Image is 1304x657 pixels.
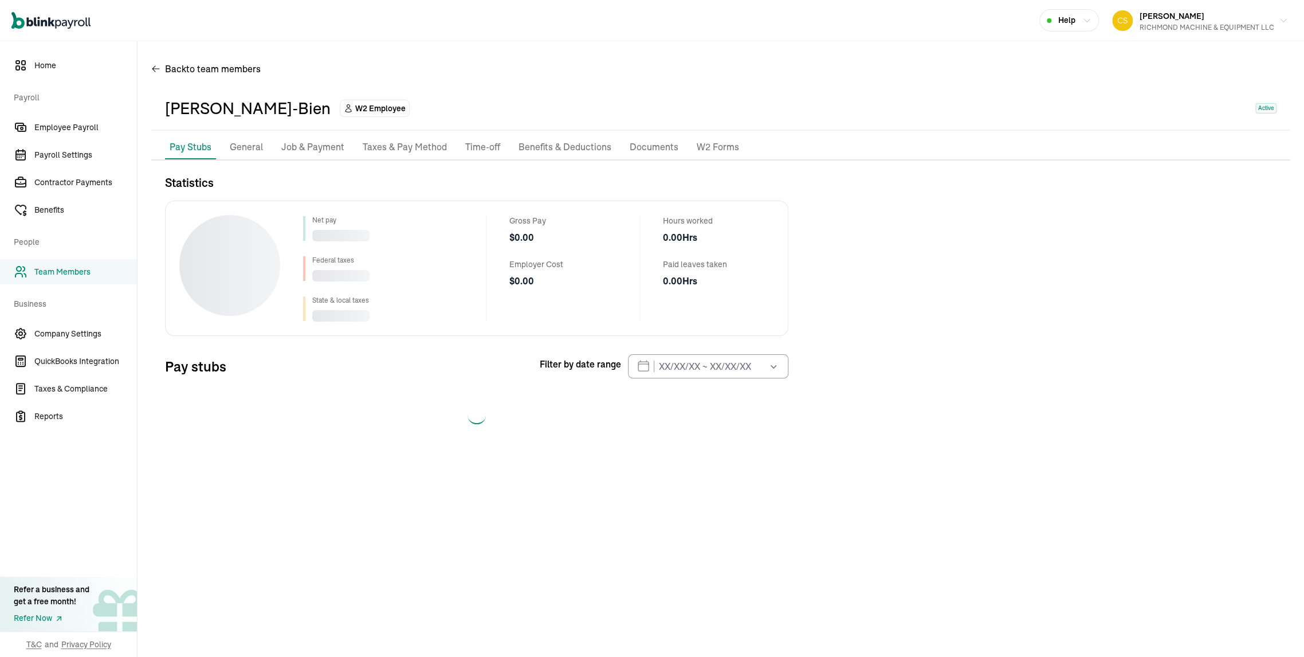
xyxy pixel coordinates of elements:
span: Privacy Policy [61,639,111,650]
span: Active [1255,103,1276,114]
div: RICHMOND MACHINE & EQUIPMENT LLC [1140,22,1274,33]
div: Net pay [312,215,370,225]
span: Reports [34,410,137,423]
div: Refer a business and get a free month! [14,584,89,608]
span: T&C [26,639,42,650]
button: Backto team members [151,55,261,83]
div: [PERSON_NAME]-Bien [165,96,331,120]
span: People [14,225,130,257]
div: State & local taxes [312,295,370,306]
p: Documents [630,140,678,155]
span: Company Settings [34,328,137,340]
span: QuickBooks Integration [34,355,137,367]
span: Employer Cost [509,259,563,270]
p: Taxes & Pay Method [363,140,447,155]
span: [PERSON_NAME] [1140,11,1204,21]
p: General [230,140,263,155]
p: Benefits & Deductions [519,140,611,155]
span: Gross Pay [509,215,563,226]
span: 0.00 Hrs [663,275,727,288]
span: Paid leaves taken [663,259,727,270]
span: 0.00 Hrs [663,231,727,245]
span: Contractor Payments [34,177,137,189]
iframe: Chat Widget [1113,533,1304,657]
nav: Global [11,4,91,37]
p: Pay Stubs [170,140,211,154]
span: Team Members [34,266,137,278]
div: Federal taxes [312,255,370,265]
span: Back [165,62,261,76]
span: Taxes & Compliance [34,383,137,395]
h3: Statistics [165,174,788,191]
span: to team members [186,62,261,76]
p: W2 Forms [697,140,739,155]
span: $ 0.00 [509,275,563,288]
button: [PERSON_NAME]RICHMOND MACHINE & EQUIPMENT LLC [1107,6,1293,35]
span: Hours worked [663,215,727,226]
p: Time-off [465,140,500,155]
span: $ 0.00 [509,231,563,245]
span: Home [34,60,137,72]
button: Help [1039,9,1099,32]
span: W2 Employee [355,103,406,114]
input: XX/XX/XX ~ XX/XX/XX [628,354,788,378]
span: Filter by date range [540,357,621,371]
span: Payroll [14,80,130,112]
p: Job & Payment [281,140,344,155]
a: Refer Now [14,612,89,624]
h3: Pay stubs [165,357,226,376]
span: Benefits [34,204,137,216]
span: Payroll Settings [34,149,137,161]
span: Business [14,287,130,319]
span: Help [1058,14,1075,26]
span: Employee Payroll [34,122,137,134]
